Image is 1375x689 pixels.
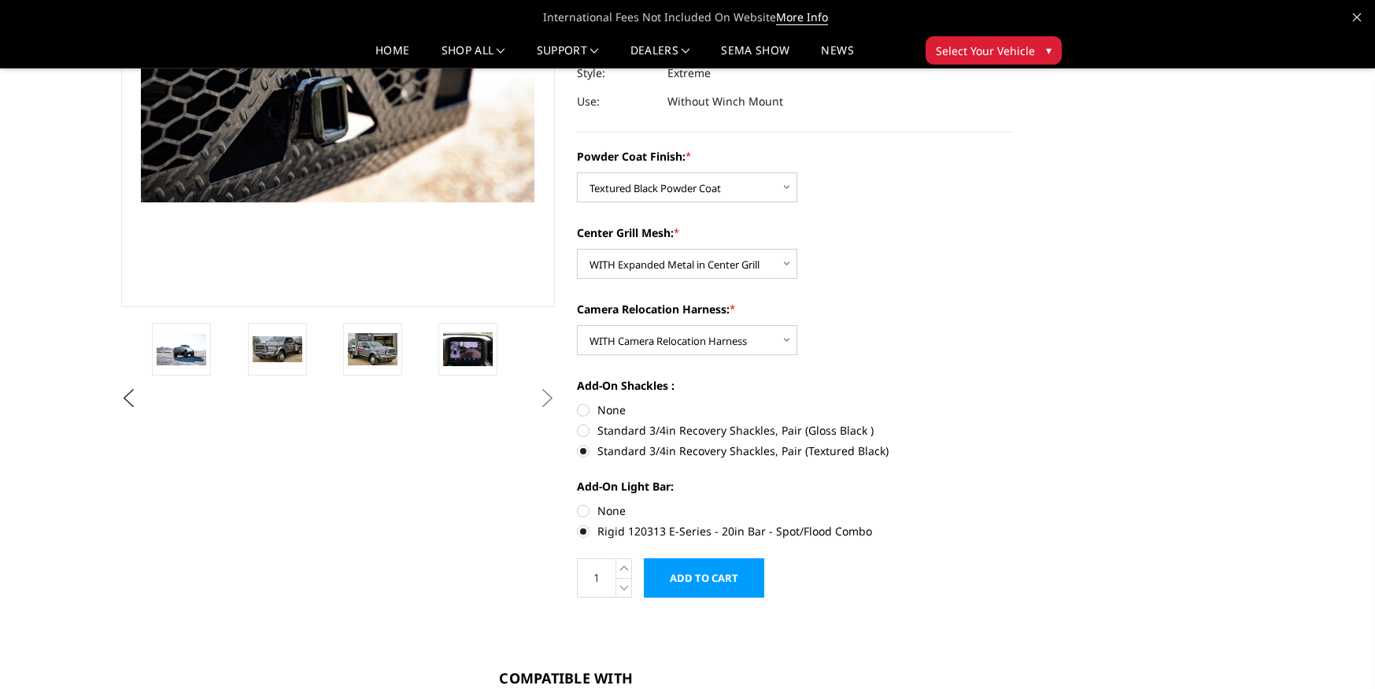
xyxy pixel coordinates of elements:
a: News [821,45,853,68]
button: Select Your Vehicle [926,36,1062,65]
span: Select Your Vehicle [936,43,1035,59]
img: Clear View Camera: Relocate your front camera and keep the functionality completely. [443,332,493,365]
dt: Use: [577,87,656,116]
label: None [577,402,1011,418]
span: ▾ [1046,42,1052,58]
h3: Compatible With [121,668,1012,689]
label: Add-On Light Bar: [577,478,1011,495]
img: 2019-2025 Ram 2500-3500 - FT Series - Extreme Front Bumper [157,334,206,365]
a: Home [375,45,409,68]
button: Next [535,387,559,410]
dd: Extreme [667,59,711,87]
label: Camera Relocation Harness: [577,301,1011,317]
label: Standard 3/4in Recovery Shackles, Pair (Gloss Black ) [577,422,1011,439]
label: Center Grill Mesh: [577,224,1011,241]
img: 2019-2025 Ram 2500-3500 - FT Series - Extreme Front Bumper [348,333,397,365]
a: Dealers [630,45,690,68]
a: Support [537,45,599,68]
input: Add to Cart [644,558,764,598]
label: Standard 3/4in Recovery Shackles, Pair (Textured Black) [577,443,1011,459]
span: International Fees Not Included On Website [121,2,1255,33]
a: More Info [776,9,828,25]
dd: Without Winch Mount [667,87,783,116]
dt: Style: [577,59,656,87]
label: Powder Coat Finish: [577,148,1011,165]
img: 2019-2025 Ram 2500-3500 - FT Series - Extreme Front Bumper [253,336,302,363]
a: SEMA Show [721,45,789,68]
a: shop all [442,45,505,68]
label: Add-On Shackles : [577,377,1011,394]
button: Previous [117,387,141,410]
label: None [577,502,1011,519]
label: Rigid 120313 E-Series - 20in Bar - Spot/Flood Combo [577,523,1011,539]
